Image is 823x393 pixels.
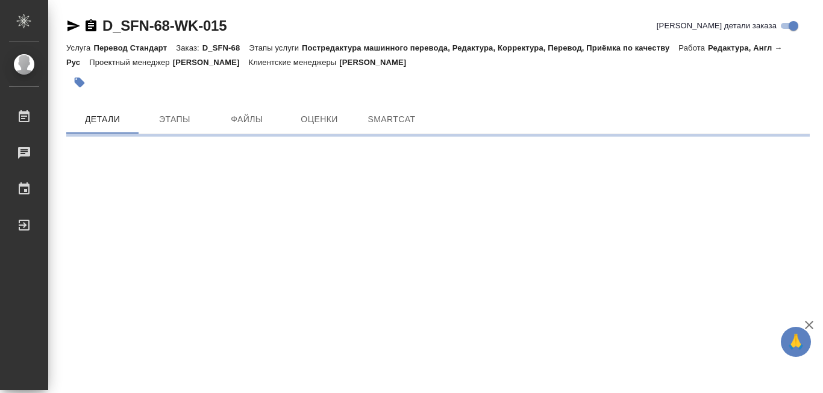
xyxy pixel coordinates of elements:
span: Этапы [146,112,204,127]
p: Проектный менеджер [89,58,172,67]
p: Заказ: [176,43,202,52]
button: 🙏 [781,327,811,357]
span: [PERSON_NAME] детали заказа [657,20,777,32]
button: Скопировать ссылку для ЯМессенджера [66,19,81,33]
p: D_SFN-68 [202,43,249,52]
p: Этапы услуги [249,43,302,52]
span: Оценки [290,112,348,127]
span: Файлы [218,112,276,127]
p: Клиентские менеджеры [249,58,340,67]
button: Добавить тэг [66,69,93,96]
a: D_SFN-68-WK-015 [102,17,227,34]
p: [PERSON_NAME] [339,58,415,67]
p: Услуга [66,43,93,52]
p: Перевод Стандарт [93,43,176,52]
span: 🙏 [786,329,806,354]
p: Постредактура машинного перевода, Редактура, Корректура, Перевод, Приёмка по качеству [302,43,678,52]
p: Работа [678,43,708,52]
button: Скопировать ссылку [84,19,98,33]
span: SmartCat [363,112,421,127]
p: [PERSON_NAME] [173,58,249,67]
span: Детали [74,112,131,127]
